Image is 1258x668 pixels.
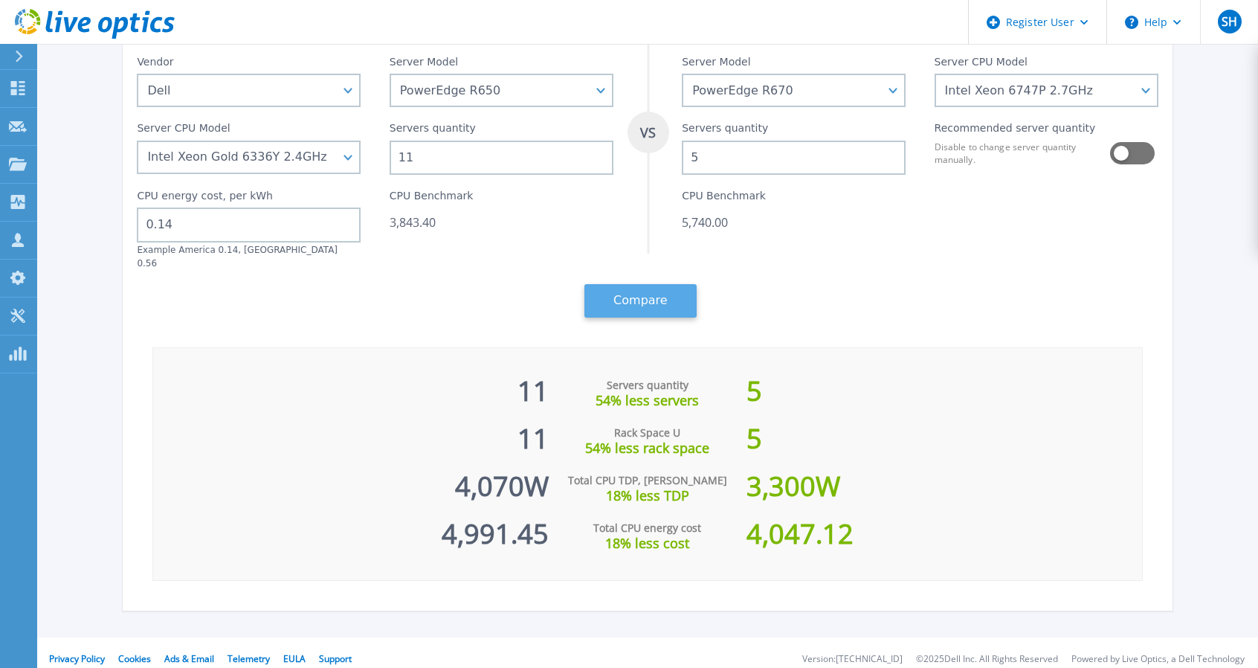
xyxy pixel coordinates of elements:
span: SH [1222,16,1237,28]
div: 3,300 W [746,455,1142,503]
label: Example America 0.14, [GEOGRAPHIC_DATA] 0.56 [137,245,338,269]
li: Powered by Live Optics, a Dell Technology [1071,655,1245,664]
input: 0.00 [137,208,361,242]
div: 5 [746,360,1142,408]
div: 4,047.12 [746,503,1142,550]
label: CPU energy cost, per kWh [137,190,273,208]
label: Vendor [137,56,173,74]
div: 11 [153,408,549,455]
a: EULA [283,652,306,665]
label: Server Model [682,56,750,74]
tspan: VS [639,123,656,141]
label: Server CPU Model [137,122,230,140]
a: Cookies [118,652,151,665]
label: Servers quantity [682,122,768,140]
li: Version: [TECHNICAL_ID] [802,655,903,664]
div: 18% less TDP [549,488,746,503]
label: Recommended server quantity [935,122,1096,140]
div: 3,843.40 [390,215,613,230]
label: CPU Benchmark [682,190,766,208]
label: Server CPU Model [935,56,1028,74]
li: © 2025 Dell Inc. All Rights Reserved [916,655,1058,664]
div: 54% less rack space [549,440,746,455]
a: Support [319,652,352,665]
a: Telemetry [228,652,270,665]
div: Total CPU TDP, [PERSON_NAME] [549,473,746,488]
a: Ads & Email [164,652,214,665]
div: 11 [153,360,549,408]
div: 4,070 W [153,455,549,503]
div: 18% less cost [549,536,746,550]
a: Privacy Policy [49,652,105,665]
label: CPU Benchmark [390,190,474,208]
div: Rack Space U [549,425,746,440]
div: Total CPU energy cost [549,521,746,536]
label: Disable to change server quantity manually. [935,141,1101,166]
div: 54% less servers [549,393,746,408]
label: Server Model [390,56,458,74]
label: Servers quantity [390,122,476,140]
button: Compare [584,284,697,318]
div: 5,740.00 [682,215,906,230]
div: 4,991.45 [153,503,549,550]
div: 5 [746,408,1142,455]
div: Servers quantity [549,378,746,393]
